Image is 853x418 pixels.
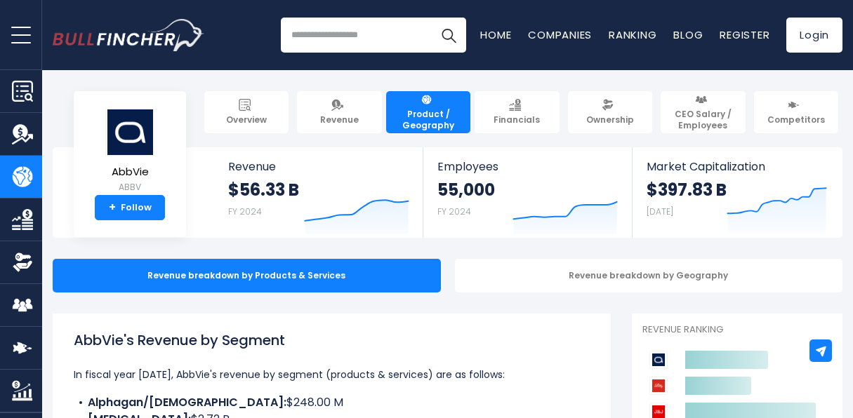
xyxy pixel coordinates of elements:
[74,394,590,411] li: $248.00 M
[494,114,540,126] span: Financials
[649,351,668,369] img: AbbVie competitors logo
[392,109,464,130] span: Product / Geography
[74,330,590,351] h1: AbbVie's Revenue by Segment
[74,366,590,383] p: In fiscal year [DATE], AbbVie's revenue by segment (products & services) are as follows:
[661,91,745,133] a: CEO Salary / Employees
[786,18,842,53] a: Login
[667,109,739,130] span: CEO Salary / Employees
[105,181,154,194] small: ABBV
[226,114,267,126] span: Overview
[437,205,471,217] small: FY 2024
[754,91,838,133] a: Competitors
[647,160,827,173] span: Market Capitalization
[423,147,631,238] a: Employees 55,000 FY 2024
[633,147,841,238] a: Market Capitalization $397.83 B [DATE]
[480,27,511,42] a: Home
[431,18,466,53] button: Search
[586,114,634,126] span: Ownership
[228,179,299,201] strong: $56.33 B
[437,179,495,201] strong: 55,000
[53,259,441,292] div: Revenue breakdown by Products & Services
[204,91,289,133] a: Overview
[214,147,423,238] a: Revenue $56.33 B FY 2024
[228,205,262,217] small: FY 2024
[720,27,769,42] a: Register
[297,91,381,133] a: Revenue
[673,27,703,42] a: Blog
[647,205,673,217] small: [DATE]
[386,91,470,133] a: Product / Geography
[105,108,155,196] a: AbbVie ABBV
[88,394,286,410] b: Alphagan/[DEMOGRAPHIC_DATA]:
[455,259,843,292] div: Revenue breakdown by Geography
[109,201,116,214] strong: +
[95,195,165,220] a: +Follow
[647,179,727,201] strong: $397.83 B
[228,160,409,173] span: Revenue
[568,91,652,133] a: Ownership
[105,166,154,178] span: AbbVie
[53,19,204,51] a: Go to homepage
[528,27,592,42] a: Companies
[12,252,33,273] img: Ownership
[767,114,825,126] span: Competitors
[609,27,656,42] a: Ranking
[320,114,359,126] span: Revenue
[475,91,559,133] a: Financials
[642,324,832,336] p: Revenue Ranking
[649,377,668,395] img: Eli Lilly and Company competitors logo
[53,19,204,51] img: Bullfincher logo
[437,160,617,173] span: Employees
